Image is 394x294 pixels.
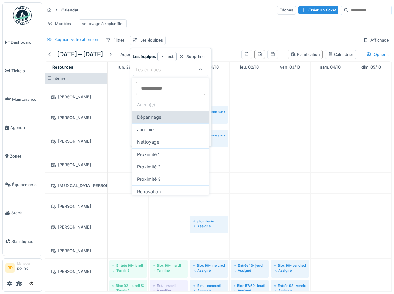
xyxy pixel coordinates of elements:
[193,288,225,293] div: Assigné
[11,238,39,244] span: Statistiques
[13,6,32,25] img: Badge_color-CXgf-gQk.svg
[298,6,338,14] div: Créer un ticket
[12,96,39,102] span: Maintenance
[57,51,103,58] h5: [DATE] – [DATE]
[59,7,81,13] strong: Calendar
[137,139,159,145] span: Nettoyage
[17,261,39,274] li: R2 D2
[140,37,163,43] div: Les équipes
[54,37,98,42] div: Requiert votre attention
[137,114,161,121] span: Dépannage
[291,51,320,57] div: Planification
[52,76,65,81] span: Interne
[112,263,144,268] div: Entrée 98- lundi
[234,283,266,288] div: Bloc 57/59- jeudi S2
[49,93,103,101] div: [PERSON_NAME]
[52,65,73,69] span: Resources
[274,288,306,293] div: Assigné
[137,163,161,170] span: Proximité 2
[234,288,266,293] div: Assigné
[137,188,161,195] span: Rénovation
[112,288,144,293] div: Terminé
[168,54,174,60] strong: est
[49,182,103,189] div: [MEDICAL_DATA][PERSON_NAME]
[11,68,39,74] span: Tickets
[49,268,103,275] div: [PERSON_NAME]
[279,63,302,71] a: 3 octobre 2025
[193,283,225,288] div: Ext. - mercredi
[49,137,103,145] div: [PERSON_NAME]
[193,268,225,273] div: Assigné
[132,99,209,111] div: Aucun(e)
[234,268,266,273] div: Assigné
[137,126,155,133] span: Jardinier
[10,125,39,131] span: Agenda
[155,76,208,84] div: Ajouter une condition
[103,36,128,45] div: Filtres
[49,203,103,210] div: [PERSON_NAME]
[11,39,39,45] span: Dashboard
[360,36,392,45] div: Affichage
[153,268,185,273] div: Terminé
[277,6,296,15] div: Tâches
[234,263,266,268] div: Entrée 13- jeudi
[82,21,124,27] div: nettoyage à replanifier
[193,219,225,224] div: plomberie
[137,151,160,158] span: Proximité 1
[118,50,145,59] div: Aujourd'hui
[274,283,306,288] div: Entrée 98- vendredi
[49,114,103,122] div: [PERSON_NAME]
[193,263,225,268] div: Bloc 98- mercredi
[137,176,161,183] span: Proximité 3
[239,63,260,71] a: 2 octobre 2025
[45,19,74,28] div: Modèles
[153,288,185,293] div: À vérifier
[136,66,170,73] div: Les équipes
[5,263,15,273] li: RD
[153,263,185,268] div: Bloc 98- mardi
[193,224,225,229] div: Assigné
[133,54,156,60] strong: Les équipes
[117,63,139,71] a: 29 septembre 2025
[112,268,144,273] div: Terminé
[49,161,103,169] div: [PERSON_NAME]
[360,63,383,71] a: 5 octobre 2025
[364,50,392,59] div: Options
[112,283,144,288] div: Bloc 92 - lundi S2
[328,51,353,57] div: Calendrier
[177,52,208,61] div: Supprimer
[11,210,39,216] span: Stock
[49,247,103,255] div: [PERSON_NAME]
[274,263,306,268] div: Bloc 98- vendredi
[49,223,103,231] div: [PERSON_NAME]
[12,182,39,188] span: Équipements
[319,63,342,71] a: 4 octobre 2025
[10,153,39,159] span: Zones
[153,283,185,288] div: Ext. - mardi
[17,261,39,266] div: Manager
[274,268,306,273] div: Assigné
